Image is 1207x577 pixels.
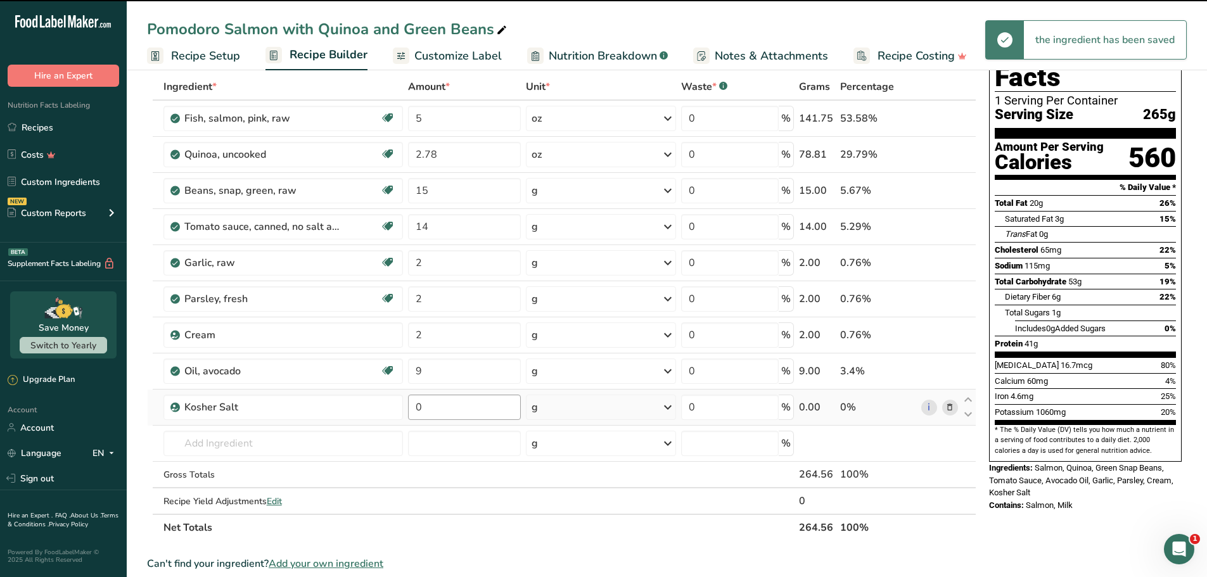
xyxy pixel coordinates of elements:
span: 6g [1052,292,1061,301]
a: Notes & Attachments [693,42,828,70]
span: Ingredients: [989,463,1033,472]
div: Cream [184,327,343,343]
span: 53g [1068,277,1082,286]
span: Unit [526,79,550,94]
div: 0.00 [799,400,835,415]
div: Recipe Yield Adjustments [163,495,404,508]
div: 264.56 [799,467,835,482]
a: About Us . [70,511,101,520]
th: Net Totals [161,514,797,540]
div: 2.00 [799,255,835,270]
span: 0g [1046,324,1055,333]
a: Recipe Builder [265,41,367,71]
span: Potassium [995,407,1034,417]
div: 15.00 [799,183,835,198]
div: Kosher Salt [184,400,343,415]
div: 0% [840,400,916,415]
div: Parsley, fresh [184,291,343,307]
span: 22% [1159,292,1176,301]
div: Powered By FoodLabelMaker © 2025 All Rights Reserved [8,548,119,564]
a: Nutrition Breakdown [527,42,668,70]
div: Quinoa, uncooked [184,147,343,162]
i: Trans [1005,229,1026,239]
span: 4% [1165,376,1176,386]
span: Salmon, Milk [1026,500,1073,510]
span: Edit [267,495,282,507]
span: 19% [1159,277,1176,286]
div: 2.00 [799,327,835,343]
span: 26% [1159,198,1176,208]
span: 1060mg [1036,407,1066,417]
span: Protein [995,339,1023,348]
div: g [532,327,538,343]
span: Sodium [995,261,1023,270]
span: Notes & Attachments [715,48,828,65]
div: Beans, snap, green, raw [184,183,343,198]
div: Can't find your ingredient? [147,556,976,571]
span: Total Fat [995,198,1028,208]
div: 78.81 [799,147,835,162]
span: 0g [1039,229,1048,239]
span: Recipe Builder [290,46,367,63]
span: Contains: [989,500,1024,510]
button: Hire an Expert [8,65,119,87]
span: Total Sugars [1005,308,1050,317]
a: Language [8,442,61,464]
div: 0 [799,493,835,509]
div: the ingredient has been saved [1024,21,1186,59]
h1: Nutrition Facts [995,34,1176,92]
th: 100% [838,514,919,540]
div: g [532,183,538,198]
span: [MEDICAL_DATA] [995,360,1059,370]
div: g [532,436,538,451]
span: Cholesterol [995,245,1038,255]
a: Recipe Setup [147,42,240,70]
span: Salmon, Quinoa, Green Snap Beans, Tomato Sauce, Avocado Oil, Garlic, Parsley, Cream, Kosher Salt [989,463,1173,497]
span: 20g [1030,198,1043,208]
div: Tomato sauce, canned, no salt added [184,219,343,234]
span: Includes Added Sugars [1015,324,1106,333]
input: Add Ingredient [163,431,404,456]
span: 65mg [1040,245,1061,255]
div: NEW [8,198,27,205]
div: g [532,291,538,307]
div: 1 Serving Per Container [995,94,1176,107]
div: g [532,400,538,415]
a: FAQ . [55,511,70,520]
div: Calories [995,153,1104,172]
span: 0% [1165,324,1176,333]
div: 14.00 [799,219,835,234]
span: Amount [408,79,450,94]
button: Switch to Yearly [20,337,107,353]
div: 3.4% [840,364,916,379]
a: Privacy Policy [49,520,88,529]
iframe: Intercom live chat [1164,534,1194,564]
div: g [532,255,538,270]
div: 53.58% [840,111,916,126]
a: Hire an Expert . [8,511,53,520]
div: 0.76% [840,291,916,307]
div: oz [532,147,542,162]
span: 265g [1143,107,1176,123]
span: Customize Label [414,48,502,65]
span: Recipe Costing [878,48,955,65]
span: Recipe Setup [171,48,240,65]
span: Grams [799,79,830,94]
div: Oil, avocado [184,364,343,379]
div: 141.75 [799,111,835,126]
span: Serving Size [995,107,1073,123]
span: Fat [1005,229,1037,239]
div: 0.76% [840,255,916,270]
section: * The % Daily Value (DV) tells you how much a nutrient in a serving of food contributes to a dail... [995,425,1176,456]
span: 1g [1052,308,1061,317]
span: 115mg [1025,261,1050,270]
div: Garlic, raw [184,255,343,270]
div: 29.79% [840,147,916,162]
a: Terms & Conditions . [8,511,118,529]
div: oz [532,111,542,126]
div: 5.67% [840,183,916,198]
span: 22% [1159,245,1176,255]
span: Switch to Yearly [30,339,96,352]
div: Gross Totals [163,468,404,481]
span: 1 [1190,534,1200,544]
